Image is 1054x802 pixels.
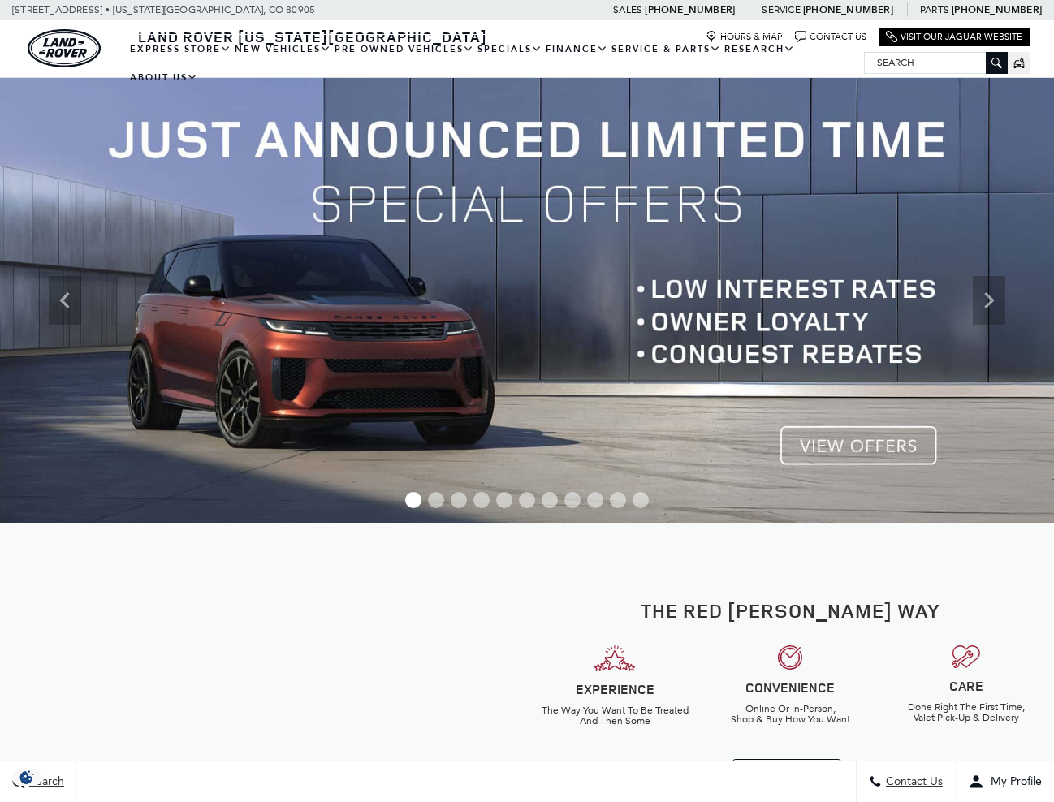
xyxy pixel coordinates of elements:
[587,492,603,508] span: Go to slide 9
[519,492,535,508] span: Go to slide 6
[882,775,943,789] span: Contact Us
[795,31,866,43] a: Contact Us
[128,27,497,46] a: Land Rover [US_STATE][GEOGRAPHIC_DATA]
[576,680,654,698] strong: EXPERIENCE
[451,492,467,508] span: Go to slide 3
[956,761,1054,802] button: Open user profile menu
[476,35,544,63] a: Specials
[128,63,200,92] a: About Us
[28,29,101,67] img: Land Rover
[865,53,1007,72] input: Search
[613,4,642,15] span: Sales
[984,775,1042,789] span: My Profile
[233,35,333,63] a: New Vehicles
[93,604,434,796] iframe: YouTube video player
[732,759,842,791] a: Learn More
[428,492,444,508] span: Go to slide 2
[803,3,893,16] a: [PHONE_NUMBER]
[645,3,735,16] a: [PHONE_NUMBER]
[891,702,1042,723] h6: Done Right The First Time, Valet Pick-Up & Delivery
[610,35,723,63] a: Service & Parts
[496,492,512,508] span: Go to slide 5
[633,492,649,508] span: Go to slide 11
[745,679,835,696] strong: CONVENIENCE
[544,35,610,63] a: Finance
[49,276,81,325] div: Previous
[723,35,797,63] a: Research
[542,492,558,508] span: Go to slide 7
[539,600,1042,621] h2: The Red [PERSON_NAME] Way
[762,4,800,15] span: Service
[333,35,476,63] a: Pre-Owned Vehicles
[8,769,45,786] img: Opt-Out Icon
[138,27,487,46] span: Land Rover [US_STATE][GEOGRAPHIC_DATA]
[128,35,864,92] nav: Main Navigation
[715,704,866,725] h6: Online Or In-Person, Shop & Buy How You Want
[12,4,315,15] a: [STREET_ADDRESS] • [US_STATE][GEOGRAPHIC_DATA], CO 80905
[706,31,783,43] a: Hours & Map
[610,492,626,508] span: Go to slide 10
[952,3,1042,16] a: [PHONE_NUMBER]
[28,29,101,67] a: land-rover
[949,677,983,695] strong: CARE
[128,35,233,63] a: EXPRESS STORE
[8,769,45,786] section: Click to Open Cookie Consent Modal
[405,492,421,508] span: Go to slide 1
[473,492,490,508] span: Go to slide 4
[920,4,949,15] span: Parts
[539,705,690,727] h6: The Way You Want To Be Treated And Then Some
[564,492,581,508] span: Go to slide 8
[973,276,1005,325] div: Next
[886,31,1022,43] a: Visit Our Jaguar Website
